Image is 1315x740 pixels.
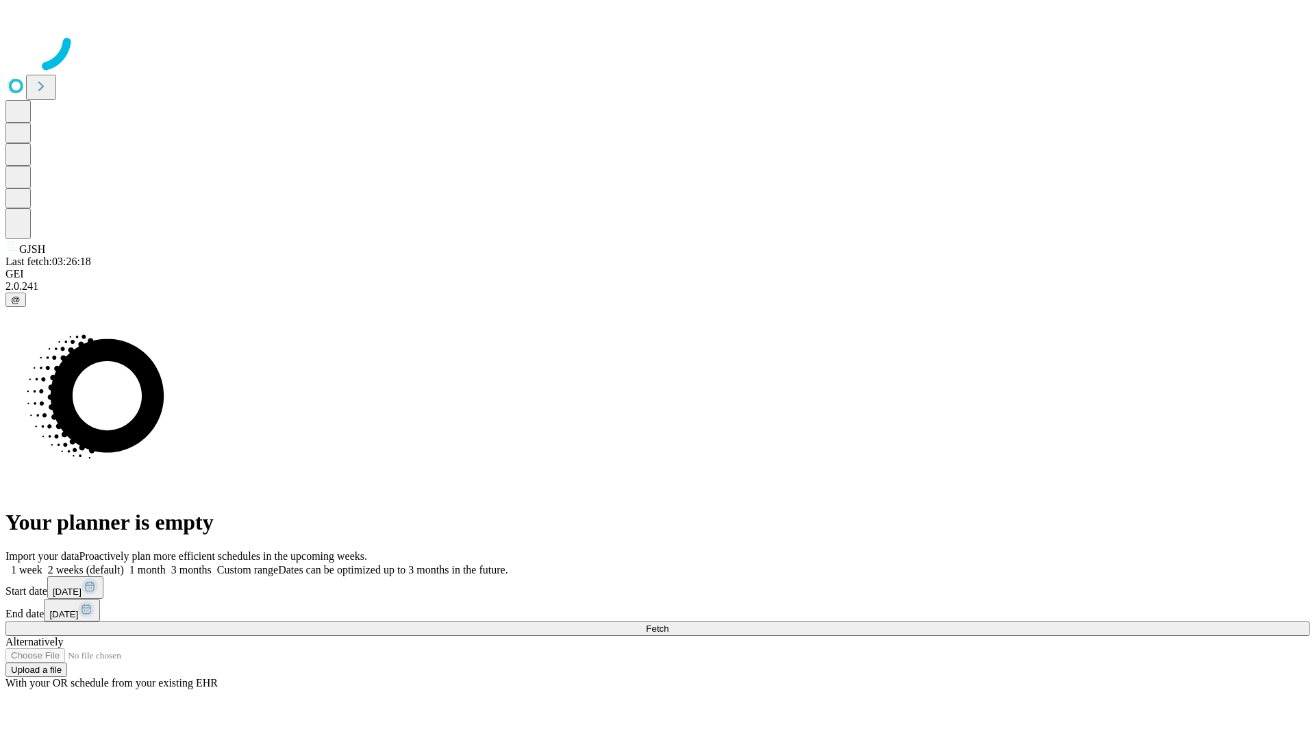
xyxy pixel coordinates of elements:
[5,621,1310,636] button: Fetch
[47,576,103,599] button: [DATE]
[5,268,1310,280] div: GEI
[278,564,508,576] span: Dates can be optimized up to 3 months in the future.
[5,550,79,562] span: Import your data
[129,564,166,576] span: 1 month
[11,295,21,305] span: @
[44,599,100,621] button: [DATE]
[5,663,67,677] button: Upload a file
[5,280,1310,293] div: 2.0.241
[646,624,668,634] span: Fetch
[48,564,124,576] span: 2 weeks (default)
[5,576,1310,599] div: Start date
[5,293,26,307] button: @
[217,564,278,576] span: Custom range
[11,564,42,576] span: 1 week
[79,550,367,562] span: Proactively plan more efficient schedules in the upcoming weeks.
[5,599,1310,621] div: End date
[5,636,63,647] span: Alternatively
[5,510,1310,535] h1: Your planner is empty
[5,256,91,267] span: Last fetch: 03:26:18
[53,587,82,597] span: [DATE]
[49,609,78,619] span: [DATE]
[19,243,45,255] span: GJSH
[5,677,218,689] span: With your OR schedule from your existing EHR
[171,564,212,576] span: 3 months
